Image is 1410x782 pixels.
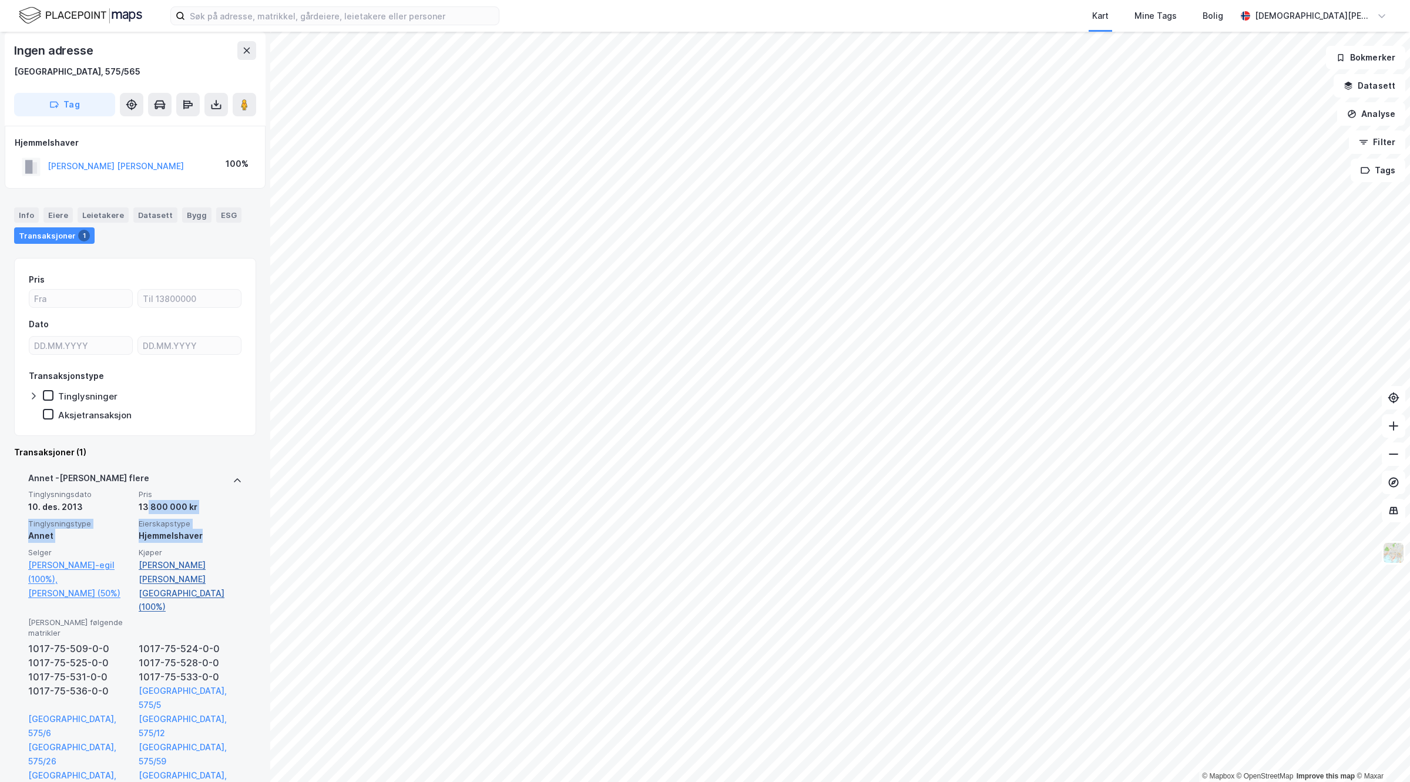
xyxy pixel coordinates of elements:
input: Til 13800000 [138,290,241,307]
iframe: Chat Widget [1351,726,1410,782]
div: Leietakere [78,207,129,223]
button: Tags [1351,159,1405,182]
div: Annet - [PERSON_NAME] flere [28,471,149,490]
div: Kart [1092,9,1109,23]
a: [GEOGRAPHIC_DATA], 575/26 [28,740,132,768]
div: Tinglysninger [58,391,117,402]
a: Mapbox [1202,772,1234,780]
div: [DEMOGRAPHIC_DATA][PERSON_NAME] [1255,9,1372,23]
span: Pris [139,489,242,499]
input: Fra [29,290,132,307]
a: [GEOGRAPHIC_DATA], 575/6 [28,712,132,740]
div: Aksjetransaksjon [58,410,132,421]
div: 1017-75-536-0-0 [28,684,132,712]
button: Bokmerker [1326,46,1405,69]
input: DD.MM.YYYY [29,337,132,354]
div: Transaksjoner (1) [14,445,256,459]
div: 1017-75-528-0-0 [139,656,242,670]
div: 10. des. 2013 [28,500,132,514]
div: Transaksjoner [14,227,95,244]
span: Selger [28,548,132,558]
div: Bolig [1203,9,1223,23]
a: Improve this map [1297,772,1355,780]
a: [GEOGRAPHIC_DATA], 575/12 [139,712,242,740]
img: logo.f888ab2527a4732fd821a326f86c7f29.svg [19,5,142,26]
div: 1 [78,230,90,241]
span: Eierskapstype [139,519,242,529]
a: [PERSON_NAME] (50%) [28,586,132,600]
input: Søk på adresse, matrikkel, gårdeiere, leietakere eller personer [185,7,499,25]
img: Z [1382,542,1405,564]
div: 1017-75-524-0-0 [139,642,242,656]
a: [GEOGRAPHIC_DATA], 575/5 [139,684,242,712]
button: Tag [14,93,115,116]
div: [GEOGRAPHIC_DATA], 575/565 [14,65,140,79]
button: Datasett [1334,74,1405,98]
div: Bygg [182,207,211,223]
div: 1017-75-533-0-0 [139,670,242,684]
div: 1017-75-525-0-0 [28,656,132,670]
div: Pris [29,273,45,287]
button: Filter [1349,130,1405,154]
div: Mine Tags [1134,9,1177,23]
a: [PERSON_NAME] [PERSON_NAME][GEOGRAPHIC_DATA] (100%) [139,558,242,615]
a: [PERSON_NAME]-egil (100%), [28,558,132,586]
button: Analyse [1337,102,1405,126]
span: Tinglysningsdato [28,489,132,499]
div: Dato [29,317,49,331]
a: [GEOGRAPHIC_DATA], 575/59 [139,740,242,768]
input: DD.MM.YYYY [138,337,241,354]
div: 13 800 000 kr [139,500,242,514]
span: Kjøper [139,548,242,558]
div: Annet [28,529,132,543]
div: Info [14,207,39,223]
div: ESG [216,207,241,223]
div: 1017-75-531-0-0 [28,670,132,684]
div: 1017-75-509-0-0 [28,642,132,656]
span: Tinglysningstype [28,519,132,529]
div: Transaksjonstype [29,369,104,383]
div: Hjemmelshaver [139,529,242,543]
div: 100% [226,157,249,171]
div: Eiere [43,207,73,223]
div: Hjemmelshaver [15,136,256,150]
a: OpenStreetMap [1237,772,1294,780]
div: Ingen adresse [14,41,95,60]
div: Datasett [133,207,177,223]
span: [PERSON_NAME] følgende matrikler [28,617,132,638]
